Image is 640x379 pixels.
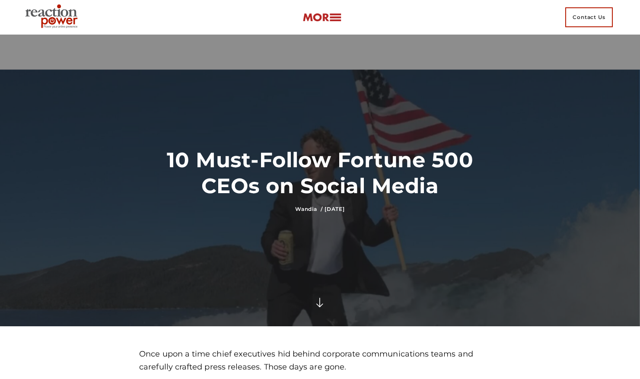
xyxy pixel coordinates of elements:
span: Contact Us [565,7,613,27]
time: [DATE] [325,206,345,212]
a: Wandia / [295,206,323,212]
img: more-btn.png [302,13,341,22]
h1: 10 Must-Follow Fortune 500 CEOs on Social Media [139,147,501,199]
p: Once upon a time chief executives hid behind corporate communications teams and carefully crafted... [139,348,501,373]
img: Executive Branding | Personal Branding Agency [22,2,84,33]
